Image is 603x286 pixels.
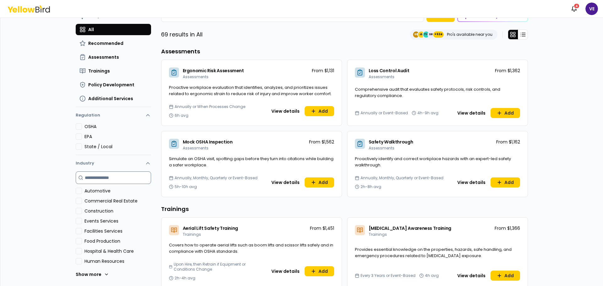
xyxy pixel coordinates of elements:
label: Automotive [84,188,151,194]
span: Assessments [369,74,394,79]
span: Annually or When Processes Change [175,104,245,109]
span: Upon Hire, then Retrain if Equipment or Conditions Change [174,262,265,272]
button: Policy Development [76,79,151,90]
span: JL [418,31,424,38]
span: 2h-8h avg [361,184,381,189]
span: [MEDICAL_DATA] Awareness Training [369,225,451,231]
div: Regulation [76,123,151,155]
label: Human Resources [84,258,151,264]
button: Industry [76,155,151,171]
label: EPA [84,133,151,140]
label: Construction [84,208,151,214]
label: Commercial Real Estate [84,198,151,204]
p: From $1,162 [496,139,520,145]
span: Assessments [369,145,394,151]
span: Mock OSHA Inspection [183,139,233,145]
button: Recommended [76,38,151,49]
p: 69 results in All [161,30,203,39]
span: SR [428,31,434,38]
span: Ergonomic Risk Assessment [183,67,244,74]
button: View details [268,106,303,116]
button: View details [454,271,489,281]
button: View details [268,266,303,276]
button: Regulation [76,110,151,123]
button: View details [454,177,489,187]
span: Covers how to operate aerial lifts such as boom lifts and scissor lifts safely and in compliance ... [169,242,333,254]
span: Policy Development [88,82,134,88]
span: Trainings [88,68,110,74]
span: Proactively identify and correct workplace hazards with an expert-led safety walkthrough. [355,156,511,168]
span: All [88,26,94,33]
button: 4 [568,3,580,15]
span: Comprehensive audit that evaluates safety protocols, risk controls, and regulatory compliance. [355,86,500,99]
button: Add [491,271,520,281]
span: 6h avg [175,113,188,118]
label: State / Local [84,143,151,150]
span: Every 3 Years or Event-Based [361,273,416,278]
span: VE [585,3,598,15]
span: +634 [434,31,443,38]
label: OSHA [84,123,151,130]
button: Assessments [76,51,151,63]
p: From $1,366 [495,225,520,231]
h3: Assessments [161,47,528,56]
p: Pro's available near you [447,32,492,37]
span: SE [413,31,419,38]
span: Trainings [369,232,387,237]
span: Assessments [88,54,119,60]
button: Add [305,266,334,276]
button: View details [454,108,489,118]
span: 2h-4h avg [175,276,195,281]
label: Events Services [84,218,151,224]
span: Safety Walkthrough [369,139,413,145]
span: Assessments [183,74,209,79]
button: Add [305,106,334,116]
span: 4h-9h avg [417,111,438,116]
span: Annually, Monthly, Quarterly or Event-Based [361,175,443,181]
span: Additional Services [88,95,133,102]
label: Food Production [84,238,151,244]
label: Facilities Services [84,228,151,234]
p: From $1,362 [495,67,520,74]
h3: Trainings [161,205,528,213]
span: 5h-10h avg [175,184,197,189]
span: 4h avg [425,273,439,278]
button: All [76,24,151,35]
button: Trainings [76,65,151,77]
span: Annually, Monthly, Quarterly or Event-Based [175,175,258,181]
span: Assessments [183,145,209,151]
button: View details [268,177,303,187]
span: Provides essential knowledge on the properties, hazards, safe handling, and emergency procedures ... [355,246,512,259]
span: Annually or Event-Based [361,111,408,116]
button: Add [491,177,520,187]
span: Loss Control Audit [369,67,410,74]
span: Recommended [88,40,123,46]
button: Additional Services [76,93,151,104]
button: Add [491,108,520,118]
button: Show more [76,268,109,281]
span: Aerial Lift Safety Training [183,225,238,231]
span: TH [423,31,429,38]
div: 4 [573,3,580,9]
span: Proactive workplace evaluation that identifies, analyzes, and prioritizes issues related to ergon... [169,84,332,97]
button: Add [305,177,334,187]
p: From $1,451 [310,225,334,231]
label: Hospital & Health Care [84,248,151,254]
p: From $1,562 [309,139,334,145]
p: From $1,131 [312,67,334,74]
span: Simulate an OSHA visit, spotting gaps before they turn into citations while building a safer work... [169,156,334,168]
span: Trainings [183,232,201,237]
div: Industry [76,171,151,286]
